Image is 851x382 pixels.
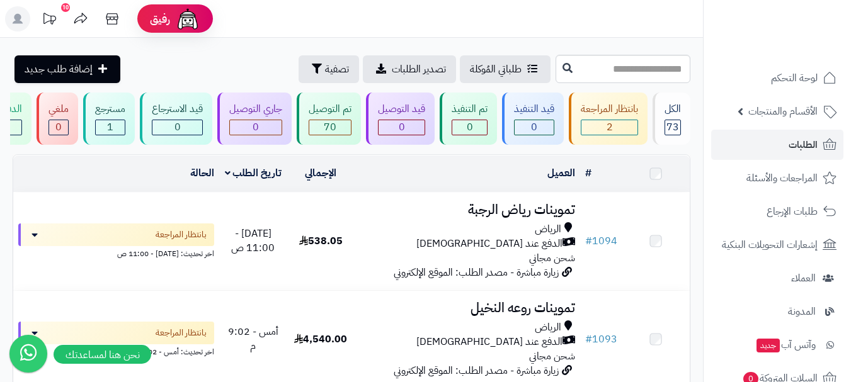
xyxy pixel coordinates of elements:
[765,35,839,62] img: logo-2.png
[392,62,446,77] span: تصدير الطلبات
[767,203,818,220] span: طلبات الإرجاع
[416,237,563,251] span: الدفع عند [DEMOGRAPHIC_DATA]
[156,327,207,339] span: بانتظار المراجعة
[452,120,487,135] div: 0
[711,130,843,160] a: الطلبات
[81,93,137,145] a: مسترجع 1
[378,102,425,116] div: قيد التوصيل
[152,102,203,116] div: قيد الاسترجاع
[529,250,575,266] span: شحن مجاني
[585,233,592,249] span: #
[253,120,259,135] span: 0
[360,301,575,315] h3: تموينات روعه النخيل
[25,62,93,77] span: إضافة طلب جديد
[585,233,617,249] a: #1094
[722,236,818,254] span: إشعارات التحويلات البنكية
[711,196,843,227] a: طلبات الإرجاع
[535,222,561,237] span: الرياض
[34,93,81,145] a: ملغي 0
[452,102,488,116] div: تم التنفيذ
[299,233,343,249] span: 538.05
[18,246,214,259] div: اخر تحديث: [DATE] - 11:00 ص
[437,93,500,145] a: تم التنفيذ 0
[394,363,559,378] span: زيارة مباشرة - مصدر الطلب: الموقع الإلكتروني
[711,296,843,327] a: المدونة
[467,120,473,135] span: 0
[771,69,818,87] span: لوحة التحكم
[665,102,681,116] div: الكل
[379,120,425,135] div: 0
[152,120,202,135] div: 0
[325,62,349,77] span: تصفية
[515,120,554,135] div: 0
[585,332,617,347] a: #1093
[360,203,575,217] h3: تموينات رياض الرجبة
[156,228,207,241] span: بانتظار المراجعة
[150,11,170,26] span: رفيق
[49,120,68,135] div: 0
[547,166,575,181] a: العميل
[757,339,780,352] span: جديد
[95,102,125,116] div: مسترجع
[755,336,816,354] span: وآتس آب
[748,103,818,120] span: الأقسام والمنتجات
[788,303,816,320] span: المدونة
[137,93,215,145] a: قيد الاسترجاع 0
[363,55,456,83] a: تصدير الطلبات
[324,120,336,135] span: 70
[470,62,522,77] span: طلباتي المُوكلة
[230,120,282,135] div: 0
[581,102,638,116] div: بانتظار المراجعة
[190,166,214,181] a: الحالة
[566,93,650,145] a: بانتظار المراجعة 2
[650,93,693,145] a: الكل73
[711,230,843,260] a: إشعارات التحويلات البنكية
[14,55,120,83] a: إضافة طلب جديد
[363,93,437,145] a: قيد التوصيل 0
[61,3,70,12] div: 10
[231,226,275,256] span: [DATE] - 11:00 ص
[229,102,282,116] div: جاري التوصيل
[711,63,843,93] a: لوحة التحكم
[107,120,113,135] span: 1
[531,120,537,135] span: 0
[711,163,843,193] a: المراجعات والأسئلة
[49,102,69,116] div: ملغي
[607,120,613,135] span: 2
[228,324,278,354] span: أمس - 9:02 م
[55,120,62,135] span: 0
[399,120,405,135] span: 0
[394,265,559,280] span: زيارة مباشرة - مصدر الطلب: الموقع الإلكتروني
[416,335,563,349] span: الدفع عند [DEMOGRAPHIC_DATA]
[294,332,347,347] span: 4,540.00
[18,344,214,357] div: اخر تحديث: أمس - 9:02 م
[174,120,181,135] span: 0
[514,102,554,116] div: قيد التنفيذ
[299,55,359,83] button: تصفية
[529,349,575,364] span: شحن مجاني
[666,120,679,135] span: 73
[711,330,843,360] a: وآتس آبجديد
[711,263,843,293] a: العملاء
[175,6,200,31] img: ai-face.png
[746,169,818,187] span: المراجعات والأسئلة
[33,6,65,35] a: تحديثات المنصة
[789,136,818,154] span: الطلبات
[791,269,816,287] span: العملاء
[460,55,551,83] a: طلباتي المُوكلة
[309,102,351,116] div: تم التوصيل
[215,93,294,145] a: جاري التوصيل 0
[535,320,561,335] span: الرياض
[309,120,351,135] div: 70
[96,120,125,135] div: 1
[581,120,637,135] div: 2
[305,166,336,181] a: الإجمالي
[225,166,282,181] a: تاريخ الطلب
[294,93,363,145] a: تم التوصيل 70
[585,332,592,347] span: #
[500,93,566,145] a: قيد التنفيذ 0
[585,166,591,181] a: #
